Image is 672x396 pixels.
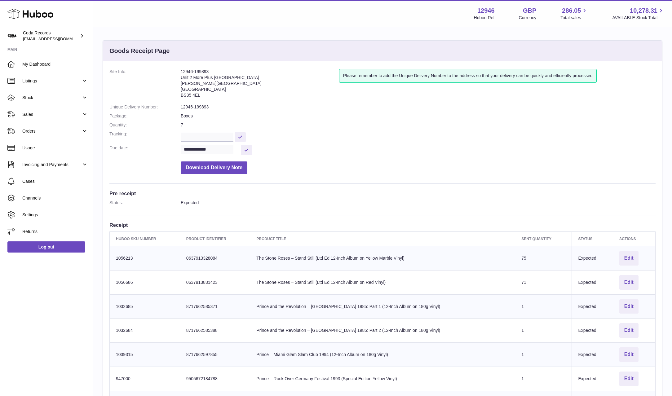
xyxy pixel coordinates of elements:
td: 0637913831423 [180,270,250,294]
span: Total sales [560,15,588,21]
dd: Boxes [181,113,656,119]
span: Stock [22,95,82,101]
span: 10,278.31 [630,7,657,15]
td: Expected [572,246,613,270]
td: 1 [515,367,572,391]
td: 947000 [110,367,180,391]
span: Invoicing and Payments [22,162,82,168]
td: Prince and the Revolution – [GEOGRAPHIC_DATA] 1985: Part 1 (12-Inch Album on 180g Vinyl) [250,294,515,319]
td: 1 [515,294,572,319]
button: Edit [619,347,639,362]
span: Sales [22,112,82,117]
td: 1032684 [110,319,180,343]
div: Coda Records [23,30,79,42]
dt: Status: [109,200,181,206]
td: Expected [572,319,613,343]
td: 1056213 [110,246,180,270]
span: My Dashboard [22,61,88,67]
span: Returns [22,229,88,235]
div: Huboo Ref [474,15,495,21]
dt: Tracking: [109,131,181,142]
span: Channels [22,195,88,201]
h3: Receipt [109,222,656,228]
th: Product title [250,231,515,246]
button: Edit [619,372,639,386]
td: 9505672184788 [180,367,250,391]
td: 1056686 [110,270,180,294]
button: Edit [619,251,639,266]
td: 8717662597855 [180,343,250,367]
td: Expected [572,343,613,367]
span: Listings [22,78,82,84]
span: Orders [22,128,82,134]
td: 1039315 [110,343,180,367]
span: [EMAIL_ADDRESS][DOMAIN_NAME] [23,36,91,41]
td: Prince – Miami Glam Slam Club 1994 (12-Inch Album on 180g Vinyl) [250,343,515,367]
th: Actions [613,231,655,246]
a: Log out [7,241,85,253]
dd: Expected [181,200,656,206]
th: Status [572,231,613,246]
a: 10,278.31 AVAILABLE Stock Total [612,7,665,21]
td: 1032685 [110,294,180,319]
span: AVAILABLE Stock Total [612,15,665,21]
td: 8717662585388 [180,319,250,343]
button: Edit [619,323,639,338]
th: Product Identifier [180,231,250,246]
td: 8717662585371 [180,294,250,319]
td: 1 [515,343,572,367]
strong: GBP [523,7,536,15]
td: Expected [572,367,613,391]
td: The Stone Roses – Stand Still (Ltd Ed 12-Inch Album on Yellow Marble Vinyl) [250,246,515,270]
span: Settings [22,212,88,218]
div: Currency [519,15,537,21]
button: Download Delivery Note [181,161,247,174]
span: 286.05 [562,7,581,15]
button: Edit [619,299,639,314]
td: The Stone Roses – Stand Still (Ltd Ed 12-Inch Album on Red Vinyl) [250,270,515,294]
td: Prince and the Revolution – [GEOGRAPHIC_DATA] 1985: Part 2 (12-Inch Album on 180g Vinyl) [250,319,515,343]
td: 71 [515,270,572,294]
td: Expected [572,270,613,294]
dt: Unique Delivery Number: [109,104,181,110]
strong: 12946 [477,7,495,15]
img: haz@pcatmedia.com [7,31,17,41]
dd: 12946-199893 [181,104,656,110]
td: Expected [572,294,613,319]
td: 75 [515,246,572,270]
h3: Pre-receipt [109,190,656,197]
dt: Due date: [109,145,181,155]
td: Prince – Rock Over Germany Festival 1993 (Special Edition Yellow Vinyl) [250,367,515,391]
td: 0637913328084 [180,246,250,270]
span: Usage [22,145,88,151]
dt: Site Info: [109,69,181,101]
dt: Quantity: [109,122,181,128]
h3: Goods Receipt Page [109,47,170,55]
span: Cases [22,178,88,184]
button: Edit [619,275,639,290]
a: 286.05 Total sales [560,7,588,21]
td: 1 [515,319,572,343]
dd: 7 [181,122,656,128]
address: 12946-199893 Unit 2 More Plus [GEOGRAPHIC_DATA] [PERSON_NAME][GEOGRAPHIC_DATA] [GEOGRAPHIC_DATA] ... [181,69,339,101]
div: Please remember to add the Unique Delivery Number to the address so that your delivery can be qui... [339,69,597,83]
th: Sent Quantity [515,231,572,246]
dt: Package: [109,113,181,119]
th: Huboo SKU Number [110,231,180,246]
